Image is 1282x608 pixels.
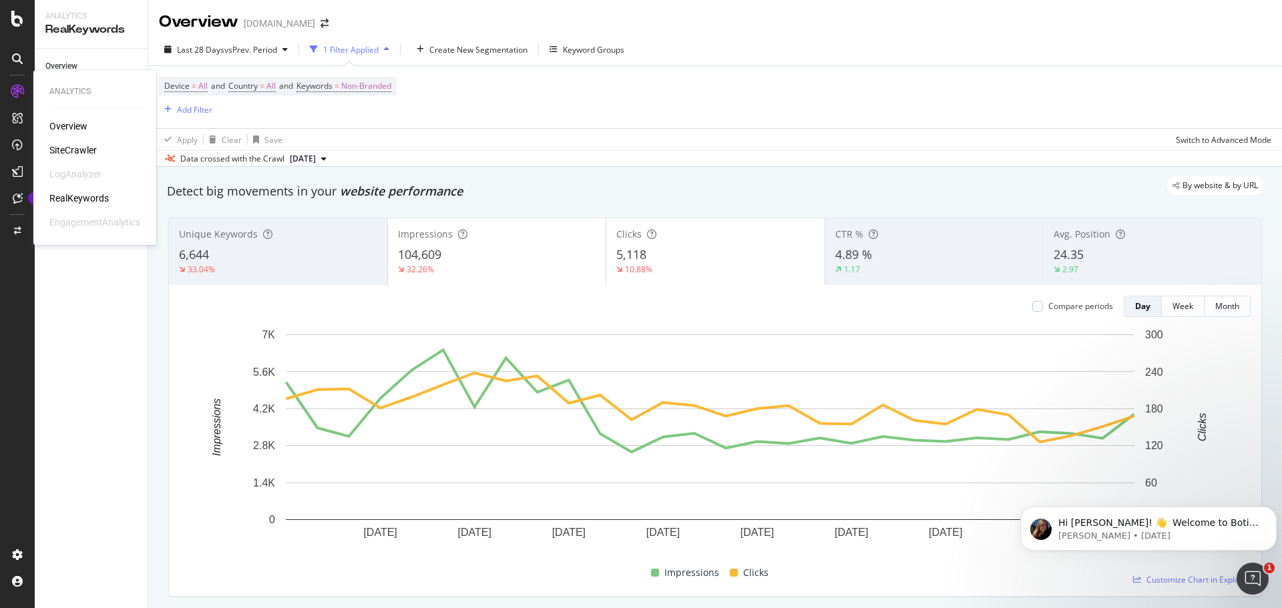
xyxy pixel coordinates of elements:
text: [DATE] [929,527,962,538]
button: Switch to Advanced Mode [1170,129,1271,150]
text: [DATE] [552,527,586,538]
span: = [335,80,339,91]
button: Apply [159,129,198,150]
span: Unique Keywords [179,228,258,240]
span: Last 28 Days [177,44,224,55]
text: [DATE] [363,527,397,538]
span: CTR % [835,228,863,240]
span: Keywords [296,80,333,91]
div: Switch to Advanced Mode [1176,134,1271,145]
text: [DATE] [458,527,491,538]
text: 4.2K [253,403,275,414]
span: and [279,80,293,91]
div: SiteCrawler [49,143,97,157]
div: arrow-right-arrow-left [320,19,329,28]
a: RealKeywords [49,192,109,205]
div: Clear [222,134,242,145]
text: 0 [269,514,275,525]
text: 7K [262,329,275,340]
div: EngagementAnalytics [49,216,140,229]
span: 24.35 [1054,246,1084,262]
button: Clear [204,129,242,150]
span: 2025 Sep. 7th [290,153,316,165]
div: legacy label [1167,176,1263,195]
button: Save [248,129,282,150]
text: 1.4K [253,477,275,489]
text: 2.8K [253,440,275,451]
span: = [260,80,264,91]
text: 240 [1145,366,1163,377]
span: All [198,77,208,95]
button: Week [1162,296,1205,317]
span: Customize Chart in Explorer [1146,574,1251,585]
div: Compare periods [1048,300,1113,312]
text: 300 [1145,329,1163,340]
span: All [266,77,276,95]
div: Save [264,134,282,145]
span: 104,609 [398,246,441,262]
div: 2.97 [1062,264,1078,275]
div: LogAnalyzer [49,168,101,181]
button: Last 28 DaysvsPrev. Period [159,39,293,60]
div: Week [1172,300,1193,312]
span: Country [228,80,258,91]
span: 1 [1264,563,1275,573]
iframe: Intercom live chat [1237,563,1269,595]
div: Overview [159,11,238,33]
text: 180 [1145,403,1163,414]
text: 120 [1145,440,1163,451]
a: Overview [45,59,138,73]
div: Keyword Groups [563,44,624,55]
span: Impressions [664,565,719,581]
a: Overview [49,119,87,133]
span: and [211,80,225,91]
button: 1 Filter Applied [304,39,395,60]
iframe: Intercom notifications message [1015,479,1282,572]
span: = [192,80,196,91]
div: 1.17 [844,264,860,275]
button: Keyword Groups [544,39,630,60]
button: Add Filter [159,101,212,117]
span: 4.89 % [835,246,872,262]
div: Month [1215,300,1239,312]
text: [DATE] [835,527,868,538]
button: [DATE] [284,151,332,167]
span: Device [164,80,190,91]
span: Clicks [616,228,642,240]
span: Impressions [398,228,453,240]
div: 33.04% [188,264,215,275]
div: Data crossed with the Crawl [180,153,284,165]
a: Customize Chart in Explorer [1133,574,1251,585]
text: Impressions [211,398,222,456]
text: Clicks [1197,413,1208,442]
span: By website & by URL [1183,182,1258,190]
span: Avg. Position [1054,228,1110,240]
div: Analytics [45,11,137,22]
div: Analytics [49,86,140,97]
div: 10.88% [625,264,652,275]
button: Month [1205,296,1251,317]
span: vs Prev. Period [224,44,277,55]
div: Create New Segmentation [429,44,527,55]
button: Day [1124,296,1162,317]
div: Tooltip anchor [28,192,40,204]
div: A chart. [180,328,1241,559]
div: 1 Filter Applied [323,44,379,55]
span: 5,118 [616,246,646,262]
div: RealKeywords [45,22,137,37]
div: Add Filter [177,104,212,115]
text: 60 [1145,477,1157,489]
text: [DATE] [646,527,680,538]
div: [DOMAIN_NAME] [244,17,315,30]
div: Day [1135,300,1150,312]
button: Create New Segmentation [406,39,533,60]
text: [DATE] [740,527,774,538]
